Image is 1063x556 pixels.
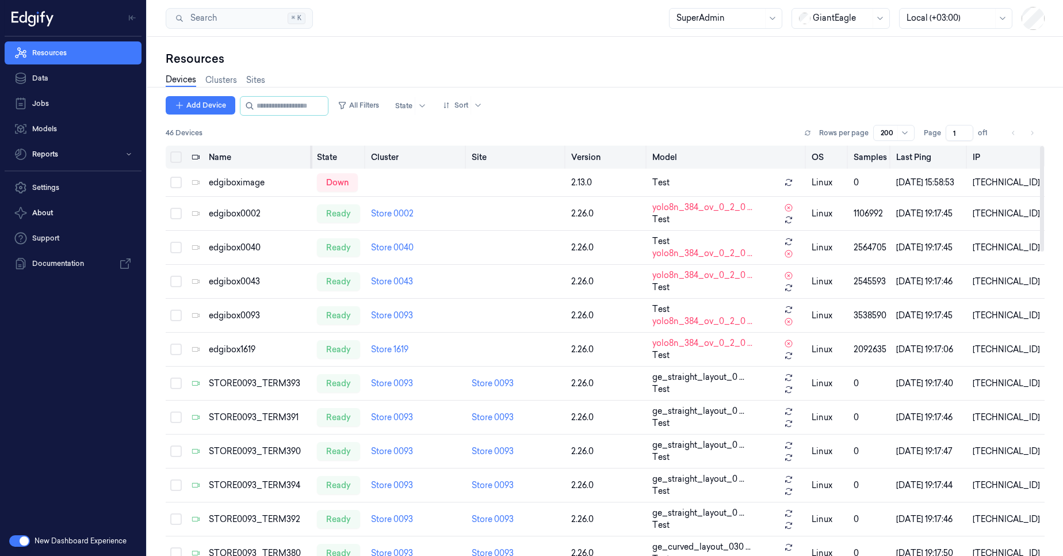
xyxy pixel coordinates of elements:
p: linux [812,177,844,189]
div: [TECHNICAL_ID] [973,513,1040,525]
span: Test [652,281,670,294]
p: Rows per page [819,128,869,138]
th: Last Ping [892,146,968,169]
div: 0 [854,513,887,525]
a: Store 0002 [371,208,414,219]
button: Reports [5,143,142,166]
div: 2.26.0 [571,276,643,288]
span: Test [652,303,670,315]
p: linux [812,445,844,458]
p: linux [812,412,844,424]
button: Select row [170,378,182,389]
div: [DATE] 19:17:45 [896,242,963,254]
div: [TECHNICAL_ID] [973,412,1040,424]
a: Clusters [205,74,237,86]
div: 2092635 [854,344,887,356]
a: Store 0043 [371,276,413,287]
div: [DATE] 19:17:46 [896,513,963,525]
div: [TECHNICAL_ID] [973,479,1040,492]
button: Select row [170,276,182,287]
button: Select row [170,479,182,491]
a: Settings [5,176,142,199]
p: linux [812,276,844,288]
th: State [312,146,366,169]
span: yolo8n_384_ov_0_2_0 ... [652,337,752,349]
div: [TECHNICAL_ID] [973,242,1040,254]
th: Name [204,146,312,169]
div: STORE0093_TERM393 [209,378,308,390]
div: edgibox1619 [209,344,308,356]
div: ready [317,204,360,223]
span: Test [652,519,670,531]
a: Store 0093 [371,514,413,524]
span: ge_straight_layout_0 ... [652,371,744,383]
a: Store 1619 [371,344,408,355]
div: 3538590 [854,310,887,322]
span: ge_straight_layout_0 ... [652,405,744,417]
span: ge_straight_layout_0 ... [652,473,744,485]
div: 2.26.0 [571,344,643,356]
div: [TECHNICAL_ID] [973,344,1040,356]
span: Test [652,417,670,429]
div: [TECHNICAL_ID] [973,208,1040,220]
a: Store 0093 [371,378,413,389]
div: 0 [854,412,887,424]
span: yolo8n_384_ov_0_2_0 ... [652,201,752,214]
span: ge_straight_layout_0 ... [652,439,744,451]
button: Select row [170,208,182,219]
div: [DATE] 19:17:47 [896,445,963,458]
button: Select row [170,513,182,525]
a: Store 0040 [371,242,414,253]
div: [DATE] 19:17:46 [896,276,963,288]
div: [TECHNICAL_ID] [973,276,1040,288]
div: STORE0093_TERM391 [209,412,308,424]
div: 2.26.0 [571,412,643,424]
th: IP [968,146,1045,169]
div: 0 [854,177,887,189]
div: [DATE] 19:17:06 [896,344,963,356]
div: 2.26.0 [571,445,643,458]
span: yolo8n_384_ov_0_2_0 ... [652,269,752,281]
a: Store 0093 [472,378,514,389]
a: Data [5,67,142,90]
span: Page [924,128,941,138]
span: Test [652,235,670,247]
div: ready [317,238,360,257]
div: ready [317,374,360,393]
div: 0 [854,445,887,458]
button: Add Device [166,96,235,115]
th: Model [648,146,807,169]
button: Select all [170,151,182,163]
span: yolo8n_384_ov_0_2_0 ... [652,247,752,260]
div: [DATE] 19:17:44 [896,479,963,492]
a: Sites [246,74,265,86]
p: linux [812,378,844,390]
div: Resources [166,51,1045,67]
p: linux [812,479,844,492]
a: Devices [166,74,196,87]
button: Select row [170,344,182,355]
div: ready [317,272,360,291]
a: Store 0093 [371,310,413,321]
span: Test [652,485,670,497]
div: ready [317,510,360,528]
div: ready [317,476,360,494]
span: Test [652,383,670,395]
div: [TECHNICAL_ID] [973,445,1040,458]
div: edgibox0043 [209,276,308,288]
button: Search⌘K [166,8,313,29]
div: STORE0093_TERM394 [209,479,308,492]
div: ready [317,340,360,359]
span: ge_straight_layout_0 ... [652,507,744,519]
p: linux [812,310,844,322]
div: [DATE] 15:58:53 [896,177,963,189]
span: Test [652,451,670,463]
nav: pagination [1005,125,1040,141]
p: linux [812,208,844,220]
div: 2545593 [854,276,887,288]
a: Store 0093 [472,412,514,422]
span: 46 Devices [166,128,202,138]
div: 2.26.0 [571,310,643,322]
button: Select row [170,177,182,188]
div: [DATE] 19:17:46 [896,412,963,424]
